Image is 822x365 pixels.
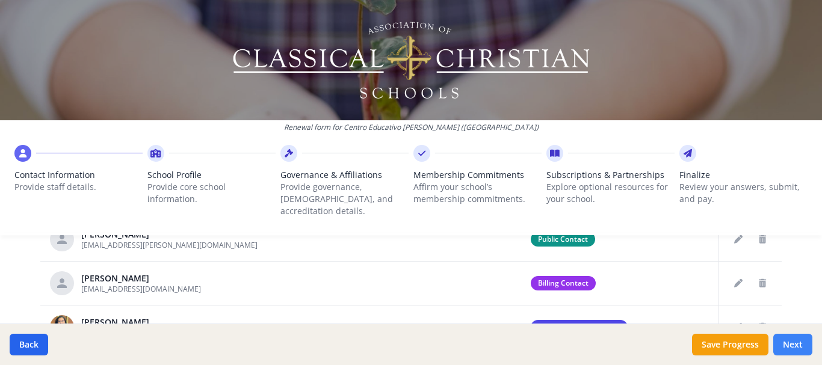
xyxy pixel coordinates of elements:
p: Provide core school information. [147,181,276,205]
p: Provide governance, [DEMOGRAPHIC_DATA], and accreditation details. [280,181,409,217]
button: Edit staff [729,274,748,293]
p: Review your answers, submit, and pay. [679,181,808,205]
button: Delete staff [753,317,772,337]
span: Contact Information [14,169,143,181]
span: Subscriptions & Partnerships [546,169,675,181]
span: ACCS Account Manager [531,320,628,334]
span: [EMAIL_ADDRESS][PERSON_NAME][DOMAIN_NAME] [81,240,258,250]
button: Delete staff [753,274,772,293]
div: [PERSON_NAME] [81,316,201,328]
span: School Profile [147,169,276,181]
img: Logo [231,18,592,102]
p: Explore optional resources for your school. [546,181,675,205]
span: Governance & Affiliations [280,169,409,181]
button: Next [773,334,812,355]
span: Billing Contact [531,276,596,290]
button: Save Progress [692,334,768,355]
p: Provide staff details. [14,181,143,193]
span: [EMAIL_ADDRESS][DOMAIN_NAME] [81,284,201,294]
div: [PERSON_NAME] [81,272,201,284]
button: Edit staff [729,317,748,337]
span: Finalize [679,169,808,181]
button: Back [10,334,48,355]
p: Affirm your school’s membership commitments. [413,181,542,205]
span: Membership Commitments [413,169,542,181]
